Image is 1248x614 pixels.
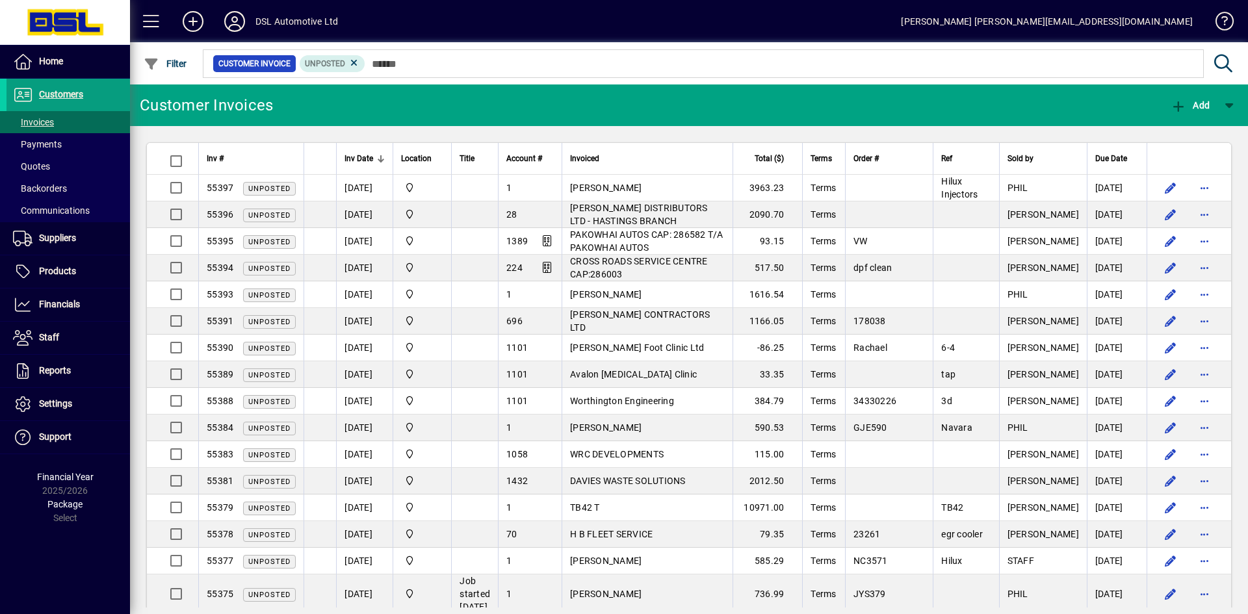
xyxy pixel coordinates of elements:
span: Communications [13,205,90,216]
div: Account # [506,151,554,166]
div: Inv Date [344,151,385,166]
span: Terms [811,396,836,406]
td: [DATE] [1087,228,1147,255]
span: Central [401,587,443,601]
button: More options [1194,177,1215,198]
span: 1101 [506,369,528,379]
span: Unposted [248,398,291,406]
span: Unposted [248,557,291,566]
td: [DATE] [1087,521,1147,548]
span: Central [401,500,443,515]
span: 55375 [207,589,233,599]
span: Navara [941,422,972,433]
span: STAFF [1007,556,1034,566]
td: [DATE] [336,494,393,521]
a: Quotes [6,155,130,177]
span: TB42 [941,502,963,513]
span: Terms [811,556,836,566]
button: Edit [1160,390,1181,411]
button: More options [1194,550,1215,571]
span: NC3571 [853,556,888,566]
span: Total ($) [755,151,784,166]
button: More options [1194,257,1215,278]
span: PHIL [1007,289,1028,300]
span: 55379 [207,502,233,513]
span: CROSS ROADS SERVICE CENTRE CAP:286003 [570,256,708,279]
td: 10971.00 [733,494,802,521]
span: [PERSON_NAME] [1007,476,1079,486]
td: 93.15 [733,228,802,255]
td: [DATE] [336,361,393,388]
span: Sold by [1007,151,1033,166]
span: Location [401,151,432,166]
td: [DATE] [336,388,393,415]
span: 55394 [207,262,233,273]
span: Unposted [248,478,291,486]
span: [PERSON_NAME] [570,422,642,433]
span: Hilux [941,556,962,566]
div: Due Date [1095,151,1139,166]
span: Terms [811,502,836,513]
span: [PERSON_NAME] [570,556,642,566]
span: Terms [811,422,836,433]
span: [PERSON_NAME] [1007,236,1079,246]
a: Financials [6,288,130,321]
span: Terms [811,449,836,459]
div: Invoiced [570,151,725,166]
button: More options [1194,583,1215,604]
button: Add [1167,94,1213,117]
span: Central [401,420,443,435]
a: Suppliers [6,222,130,255]
button: Edit [1160,284,1181,305]
button: Edit [1160,470,1181,491]
span: Support [39,431,71,442]
span: WRC DEVELOPMENTS [570,449,664,459]
span: 6-4 [941,342,955,353]
div: Customer Invoices [140,95,273,116]
span: Quotes [13,161,50,172]
span: 1058 [506,449,528,459]
span: Terms [811,151,832,166]
td: 384.79 [733,388,802,415]
span: 28 [506,209,517,220]
span: Central [401,367,443,381]
span: Central [401,394,443,408]
span: Due Date [1095,151,1127,166]
button: More options [1194,311,1215,331]
span: PAKOWHAI AUTOS CAP: 286582 T/A PAKOWHAI AUTOS [570,229,723,253]
td: 2090.70 [733,201,802,228]
div: Order # [853,151,925,166]
td: [DATE] [1087,494,1147,521]
td: [DATE] [336,308,393,335]
button: More options [1194,284,1215,305]
span: Terms [811,342,836,353]
td: 3963.23 [733,175,802,201]
span: Terms [811,316,836,326]
span: Unposted [248,185,291,193]
div: Location [401,151,443,166]
span: 55388 [207,396,233,406]
span: Backorders [13,183,67,194]
td: [DATE] [336,201,393,228]
span: [PERSON_NAME] [1007,342,1079,353]
button: Edit [1160,257,1181,278]
span: Inv # [207,151,224,166]
div: [PERSON_NAME] [PERSON_NAME][EMAIL_ADDRESS][DOMAIN_NAME] [901,11,1193,32]
td: 590.53 [733,415,802,441]
span: Terms [811,183,836,193]
span: [PERSON_NAME] [1007,502,1079,513]
button: More options [1194,444,1215,465]
span: 1 [506,289,512,300]
span: Unposted [248,591,291,599]
span: 55396 [207,209,233,220]
span: Central [401,527,443,541]
span: Filter [144,58,187,69]
span: JYS379 [853,589,886,599]
span: Terms [811,529,836,539]
span: H B FLEET SERVICE [570,529,653,539]
span: Invoices [13,117,54,127]
td: [DATE] [1087,468,1147,494]
span: 1 [506,502,512,513]
span: Unposted [248,371,291,379]
span: 55381 [207,476,233,486]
